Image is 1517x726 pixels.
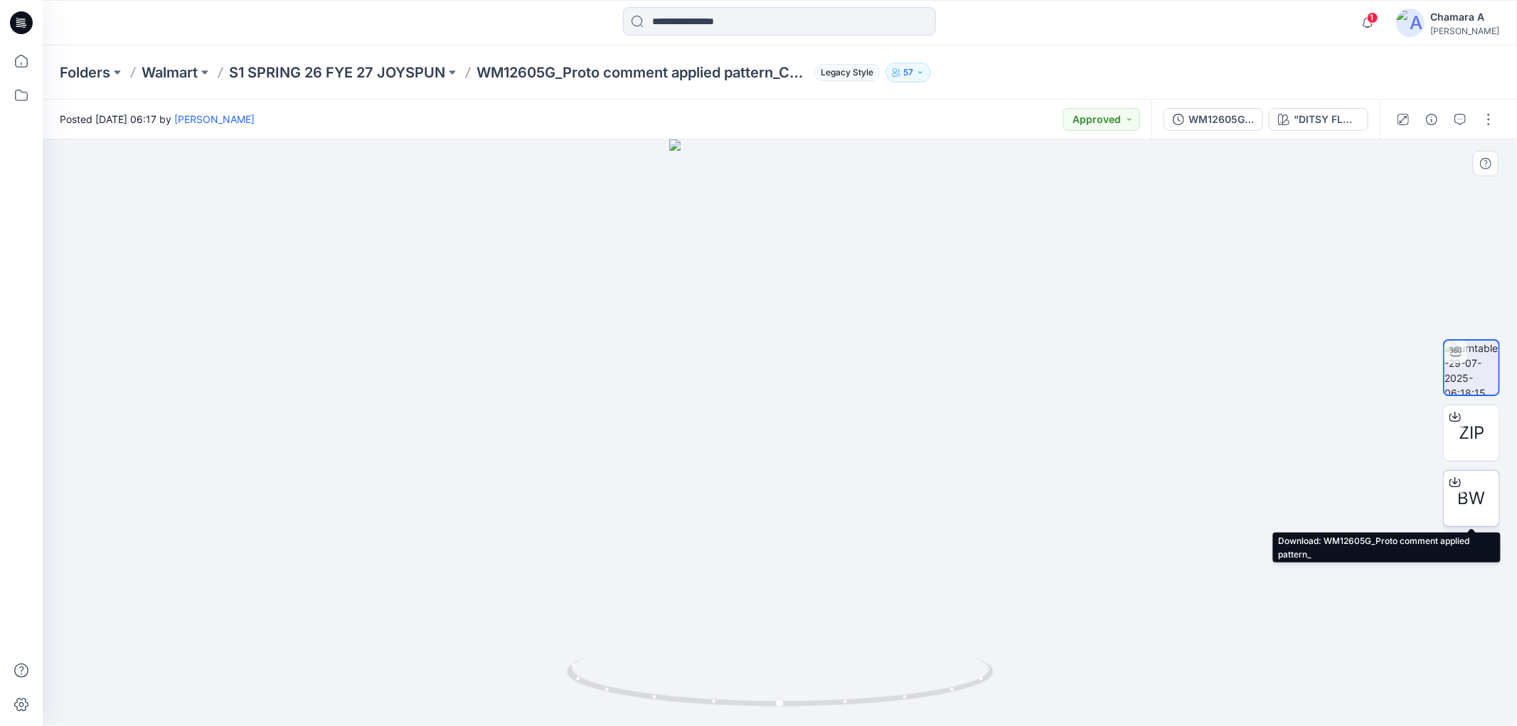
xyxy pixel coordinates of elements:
button: 57 [885,63,931,82]
span: Posted [DATE] 06:17 by [60,112,255,127]
button: Details [1420,108,1443,131]
div: [PERSON_NAME] [1430,26,1499,36]
p: WM12605G_Proto comment applied pattern_COLORWAY [477,63,809,82]
img: avatar [1396,9,1425,37]
div: Chamara A [1430,9,1499,26]
div: WM12605G_Proto comment applied pattern_ [1188,112,1254,127]
button: "DITSY FLORAL V1 CW7 VIVID WHITE" [1269,108,1368,131]
img: turntable-29-07-2025-06:18:15 [1444,341,1499,395]
p: 57 [903,65,913,80]
span: ZIP [1459,420,1484,446]
span: Legacy Style [814,64,880,81]
a: Walmart [142,63,198,82]
a: [PERSON_NAME] [174,113,255,125]
span: BW [1458,486,1486,511]
span: 1 [1367,12,1378,23]
a: Folders [60,63,110,82]
button: WM12605G_Proto comment applied pattern_ [1164,108,1263,131]
div: "DITSY FLORAL V1 CW7 VIVID WHITE" [1294,112,1359,127]
a: S1 SPRING 26 FYE 27 JOYSPUN [229,63,445,82]
button: Legacy Style [809,63,880,82]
